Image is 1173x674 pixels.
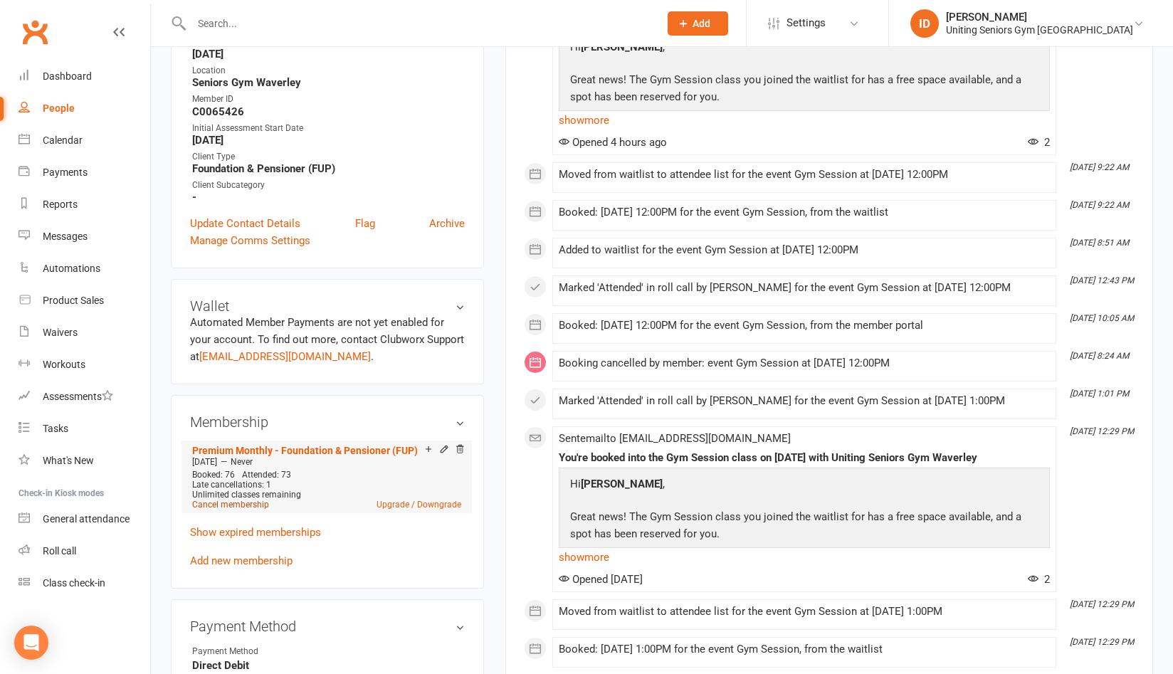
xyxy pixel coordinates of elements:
[567,38,1042,59] p: Hi ,
[1070,426,1134,436] i: [DATE] 12:29 PM
[192,480,461,490] div: Late cancellations: 1
[559,110,1050,130] a: show more
[19,445,150,477] a: What's New
[1070,599,1134,609] i: [DATE] 12:29 PM
[19,535,150,567] a: Roll call
[559,432,791,445] span: Sent email to [EMAIL_ADDRESS][DOMAIN_NAME]
[189,456,465,468] div: —
[1070,313,1134,323] i: [DATE] 10:05 AM
[43,167,88,178] div: Payments
[19,317,150,349] a: Waivers
[19,189,150,221] a: Reports
[192,457,217,467] span: [DATE]
[192,150,465,164] div: Client Type
[581,478,663,490] strong: [PERSON_NAME]
[355,215,375,232] a: Flag
[910,9,939,38] div: ID
[1070,162,1129,172] i: [DATE] 9:22 AM
[190,298,465,314] h3: Wallet
[19,349,150,381] a: Workouts
[192,490,301,500] span: Unlimited classes remaining
[559,244,1050,256] div: Added to waitlist for the event Gym Session at [DATE] 12:00PM
[787,7,826,39] span: Settings
[192,445,418,456] a: Premium Monthly - Foundation & Pensioner (FUP)
[19,93,150,125] a: People
[190,215,300,232] a: Update Contact Details
[190,526,321,539] a: Show expired memberships
[192,122,465,135] div: Initial Assessment Start Date
[43,263,100,274] div: Automations
[559,573,643,586] span: Opened [DATE]
[19,221,150,253] a: Messages
[19,381,150,413] a: Assessments
[43,199,78,210] div: Reports
[43,577,105,589] div: Class check-in
[43,423,68,434] div: Tasks
[190,232,310,249] a: Manage Comms Settings
[1070,275,1134,285] i: [DATE] 12:43 PM
[1070,238,1129,248] i: [DATE] 8:51 AM
[1028,573,1050,586] span: 2
[19,503,150,535] a: General attendance kiosk mode
[559,395,1050,407] div: Marked 'Attended' in roll call by [PERSON_NAME] for the event Gym Session at [DATE] 1:00PM
[187,14,649,33] input: Search...
[192,105,465,118] strong: C0065426
[559,547,1050,567] a: show more
[1028,136,1050,149] span: 2
[668,11,728,36] button: Add
[43,391,113,402] div: Assessments
[43,102,75,114] div: People
[190,554,293,567] a: Add new membership
[1070,200,1129,210] i: [DATE] 9:22 AM
[946,23,1133,36] div: Uniting Seniors Gym [GEOGRAPHIC_DATA]
[19,285,150,317] a: Product Sales
[190,618,465,634] h3: Payment Method
[192,191,465,204] strong: -
[43,327,78,338] div: Waivers
[559,357,1050,369] div: Booking cancelled by member: event Gym Session at [DATE] 12:00PM
[192,659,465,672] strong: Direct Debit
[192,64,465,78] div: Location
[567,508,1042,546] p: Great news! The Gym Session class you joined the waitlist for has a free space available, and a s...
[192,134,465,147] strong: [DATE]
[43,513,130,525] div: General attendance
[43,295,104,306] div: Product Sales
[192,500,269,510] a: Cancel membership
[14,626,48,660] div: Open Intercom Messenger
[377,500,461,510] a: Upgrade / Downgrade
[17,14,53,50] a: Clubworx
[567,71,1042,109] p: Great news! The Gym Session class you joined the waitlist for has a free space available, and a s...
[192,470,235,480] span: Booked: 76
[19,125,150,157] a: Calendar
[946,11,1133,23] div: [PERSON_NAME]
[199,350,371,363] a: [EMAIL_ADDRESS][DOMAIN_NAME]
[43,135,83,146] div: Calendar
[43,545,76,557] div: Roll call
[559,643,1050,655] div: Booked: [DATE] 1:00PM for the event Gym Session, from the waitlist
[192,645,310,658] div: Payment Method
[581,41,663,53] strong: [PERSON_NAME]
[429,215,465,232] a: Archive
[19,567,150,599] a: Class kiosk mode
[190,414,465,430] h3: Membership
[43,359,85,370] div: Workouts
[1070,351,1129,361] i: [DATE] 8:24 AM
[693,18,710,29] span: Add
[19,60,150,93] a: Dashboard
[43,231,88,242] div: Messages
[192,162,465,175] strong: Foundation & Pensioner (FUP)
[19,253,150,285] a: Automations
[559,282,1050,294] div: Marked 'Attended' in roll call by [PERSON_NAME] for the event Gym Session at [DATE] 12:00PM
[192,48,465,60] strong: [DATE]
[192,93,465,106] div: Member ID
[190,316,464,363] no-payment-system: Automated Member Payments are not yet enabled for your account. To find out more, contact Clubwor...
[43,455,94,466] div: What's New
[192,179,465,192] div: Client Subcategory
[559,136,667,149] span: Opened 4 hours ago
[1070,637,1134,647] i: [DATE] 12:29 PM
[231,457,253,467] span: Never
[192,76,465,89] strong: Seniors Gym Waverley
[559,320,1050,332] div: Booked: [DATE] 12:00PM for the event Gym Session, from the member portal
[567,475,1042,496] p: Hi ,
[559,206,1050,218] div: Booked: [DATE] 12:00PM for the event Gym Session, from the waitlist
